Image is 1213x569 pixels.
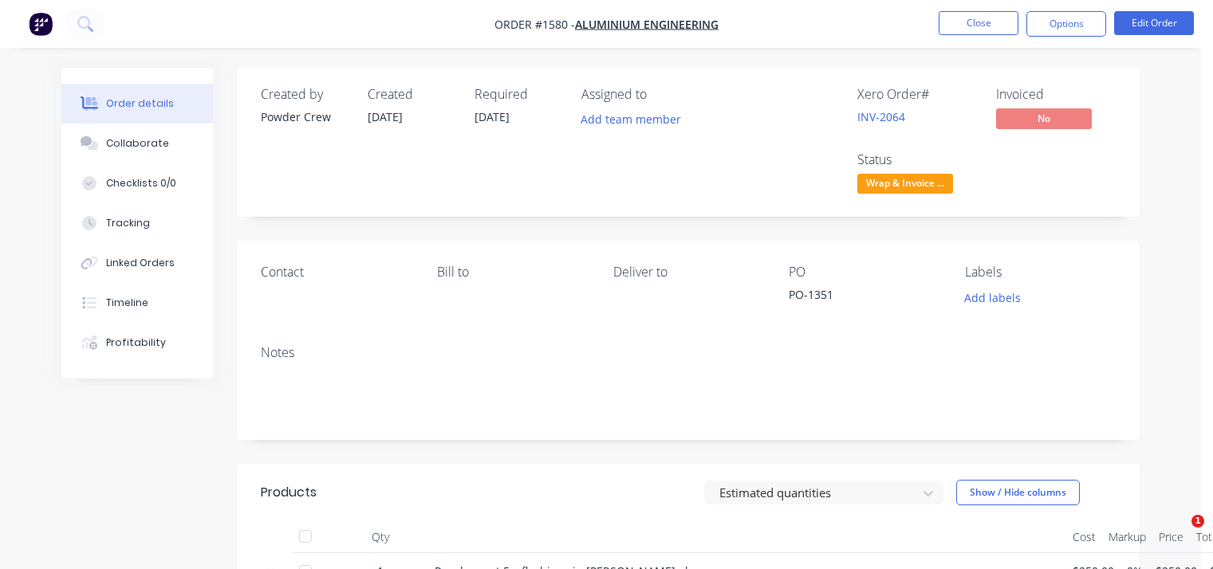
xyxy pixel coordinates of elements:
[789,286,939,308] div: PO-1351
[1152,521,1190,553] div: Price
[956,480,1080,505] button: Show / Hide columns
[857,174,953,194] span: Wrap & Invoice ...
[1066,521,1102,553] div: Cost
[29,12,53,36] img: Factory
[573,108,690,130] button: Add team member
[261,87,349,102] div: Created by
[106,176,176,190] div: Checklists 0/0
[789,265,939,280] div: PO
[956,286,1030,308] button: Add labels
[61,323,213,363] button: Profitability
[437,265,588,280] div: Bill to
[61,124,213,163] button: Collaborate
[61,283,213,323] button: Timeline
[857,174,953,198] button: Wrap & Invoice ...
[1114,11,1194,35] button: Edit Order
[261,345,1116,360] div: Notes
[61,203,213,243] button: Tracking
[1159,515,1197,553] iframe: Intercom live chat
[106,296,148,310] div: Timeline
[106,216,150,230] div: Tracking
[368,109,403,124] span: [DATE]
[581,87,741,102] div: Assigned to
[261,265,412,280] div: Contact
[333,521,428,553] div: Qty
[475,87,562,102] div: Required
[581,108,690,130] button: Add team member
[106,96,174,111] div: Order details
[857,152,977,167] div: Status
[575,17,719,32] a: Aluminium Engineering
[261,483,317,502] div: Products
[106,136,169,151] div: Collaborate
[996,87,1116,102] div: Invoiced
[106,256,175,270] div: Linked Orders
[475,109,510,124] span: [DATE]
[1191,515,1204,528] span: 1
[106,336,166,350] div: Profitability
[494,17,575,32] span: Order #1580 -
[61,163,213,203] button: Checklists 0/0
[857,109,905,124] a: INV-2064
[965,265,1116,280] div: Labels
[61,243,213,283] button: Linked Orders
[857,87,977,102] div: Xero Order #
[61,84,213,124] button: Order details
[939,11,1018,35] button: Close
[996,108,1092,128] span: No
[1102,521,1152,553] div: Markup
[261,108,349,125] div: Powder Crew
[1026,11,1106,37] button: Options
[368,87,455,102] div: Created
[613,265,764,280] div: Deliver to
